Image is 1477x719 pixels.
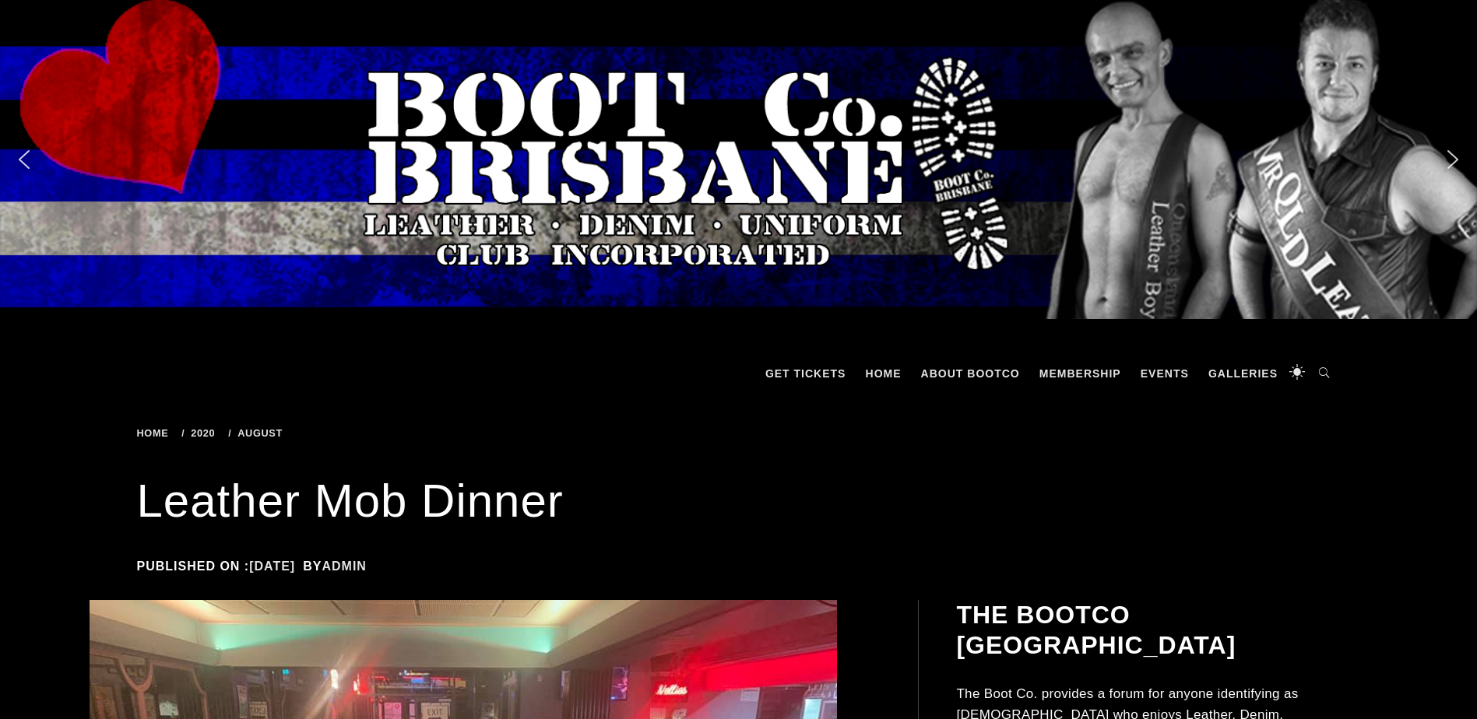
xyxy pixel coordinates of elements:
h1: Leather Mob Dinner [137,470,1341,532]
a: GET TICKETS [758,350,854,397]
span: Published on : [137,559,304,573]
a: [DATE] [249,559,295,573]
a: August [228,427,288,439]
img: previous arrow [12,147,37,172]
a: Membership [1032,350,1129,397]
a: Events [1133,350,1197,397]
span: by [303,559,375,573]
h2: The BootCo [GEOGRAPHIC_DATA] [956,600,1338,660]
img: next arrow [1440,147,1465,172]
a: Home [858,350,909,397]
div: Breadcrumbs [137,428,433,439]
a: Home [137,427,174,439]
a: 2020 [181,427,220,439]
a: admin [322,559,366,573]
a: About BootCo [913,350,1028,397]
a: Galleries [1201,350,1285,397]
